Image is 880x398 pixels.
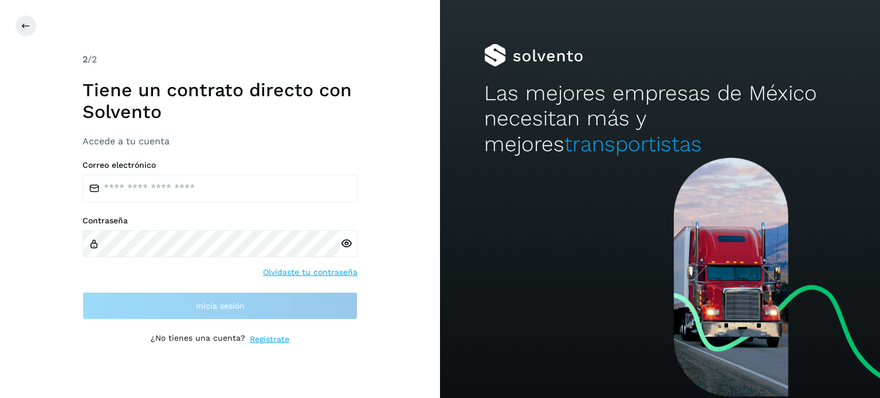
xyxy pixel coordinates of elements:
a: Regístrate [250,333,289,345]
label: Contraseña [82,216,357,226]
p: ¿No tienes una cuenta? [151,333,245,345]
h2: Las mejores empresas de México necesitan más y mejores [484,81,836,157]
span: Inicia sesión [196,302,245,310]
div: /2 [82,53,357,66]
span: transportistas [564,132,702,156]
span: 2 [82,54,88,65]
h3: Accede a tu cuenta [82,136,357,147]
a: Olvidaste tu contraseña [263,266,357,278]
label: Correo electrónico [82,160,357,170]
h1: Tiene un contrato directo con Solvento [82,79,357,123]
button: Inicia sesión [82,292,357,320]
